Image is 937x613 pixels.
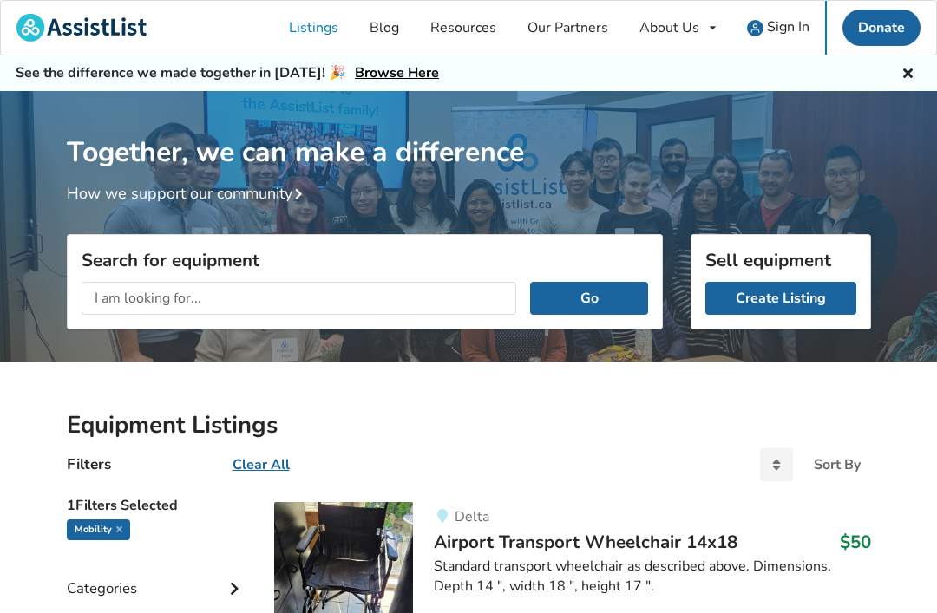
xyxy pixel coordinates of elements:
[731,1,825,55] a: user icon Sign In
[705,282,856,315] a: Create Listing
[67,410,871,440] h2: Equipment Listings
[747,20,763,36] img: user icon
[530,282,647,315] button: Go
[233,455,290,474] u: Clear All
[67,91,871,170] h1: Together, we can make a difference
[354,1,415,55] a: Blog
[842,10,921,46] a: Donate
[705,249,856,271] h3: Sell equipment
[67,545,247,606] div: Categories
[67,454,111,474] h4: Filters
[16,64,439,82] h5: See the difference we made together in [DATE]! 🎉
[67,488,247,519] h5: 1 Filters Selected
[434,530,737,554] span: Airport Transport Wheelchair 14x18
[767,17,809,36] span: Sign In
[67,519,130,540] div: Mobility
[415,1,512,55] a: Resources
[273,1,354,55] a: Listings
[639,21,699,35] div: About Us
[512,1,624,55] a: Our Partners
[814,458,861,472] div: Sort By
[840,531,871,553] h3: $50
[67,183,310,204] a: How we support our community
[16,14,147,42] img: assistlist-logo
[434,557,870,597] div: Standard transport wheelchair as described above. Dimensions. Depth 14 ", width 18 ", height 17 ".
[82,249,648,271] h3: Search for equipment
[355,63,439,82] a: Browse Here
[455,507,489,526] span: Delta
[82,282,517,315] input: I am looking for...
